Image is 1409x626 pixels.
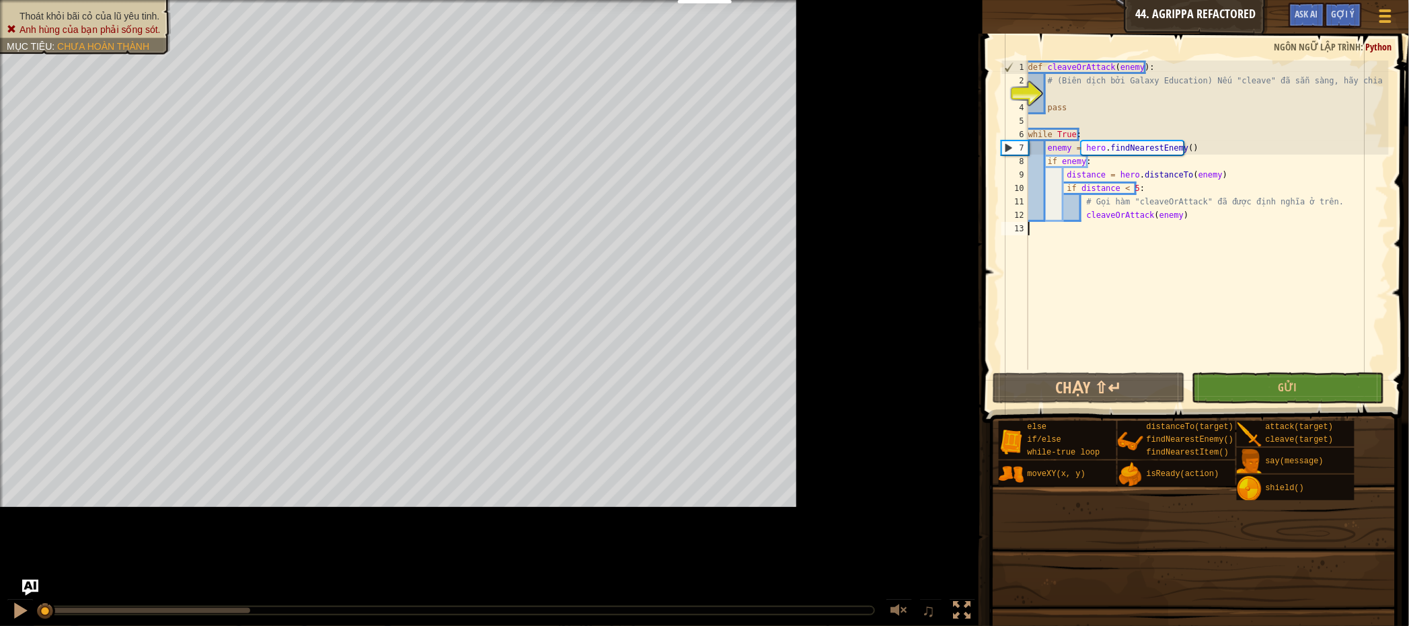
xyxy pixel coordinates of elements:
[1147,422,1234,432] span: distanceTo(target)
[1192,373,1384,403] button: Gửi
[1279,380,1297,395] span: Gửi
[7,41,52,52] span: Mục tiêu
[7,9,161,23] li: Thoát khỏi bãi cỏ của lũ yêu tinh.
[1237,476,1262,502] img: portrait.png
[1266,483,1305,493] span: shield()
[1295,7,1318,20] span: Ask AI
[1001,208,1028,222] div: 12
[1274,40,1361,53] span: Ngôn ngữ lập trình
[1237,449,1262,475] img: portrait.png
[1001,222,1028,235] div: 13
[1028,448,1100,457] span: while-true loop
[1001,155,1028,168] div: 8
[20,11,159,22] span: Thoát khỏi bãi cỏ của lũ yêu tinh.
[1001,182,1028,195] div: 10
[1002,141,1028,155] div: 7
[1366,40,1392,53] span: Python
[1001,74,1028,87] div: 2
[919,598,942,626] button: ♫
[999,462,1024,487] img: portrait.png
[1266,422,1334,432] span: attack(target)
[1147,469,1219,479] span: isReady(action)
[52,41,57,52] span: :
[1001,168,1028,182] div: 9
[1266,435,1334,444] span: cleave(target)
[1001,101,1028,114] div: 4
[1369,3,1402,34] button: Hiện game menu
[1118,429,1143,455] img: portrait.png
[1147,435,1234,444] span: findNearestEnemy()
[1028,435,1061,444] span: if/else
[1001,114,1028,128] div: 5
[1332,7,1355,20] span: Gợi ý
[1002,61,1028,74] div: 1
[7,23,161,36] li: Anh hùng của bạn phải sống sót.
[999,429,1024,455] img: portrait.png
[1237,422,1262,448] img: portrait.png
[1361,40,1366,53] span: :
[993,373,1185,403] button: Chạy ⇧↵
[22,580,38,596] button: Ask AI
[1147,448,1229,457] span: findNearestItem()
[1289,3,1325,28] button: Ask AI
[1118,462,1143,487] img: portrait.png
[886,598,913,626] button: Tùy chỉnh âm lượng
[20,24,161,35] span: Anh hùng của bạn phải sống sót.
[949,598,976,626] button: Bật tắt chế độ toàn màn hình
[922,600,936,621] span: ♫
[7,598,34,626] button: Ctrl + P: Pause
[1028,422,1047,432] span: else
[1001,128,1028,141] div: 6
[1028,469,1086,479] span: moveXY(x, y)
[1266,457,1324,466] span: say(message)
[57,41,149,52] span: Chưa hoàn thành
[1001,195,1028,208] div: 11
[1001,87,1028,101] div: 3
